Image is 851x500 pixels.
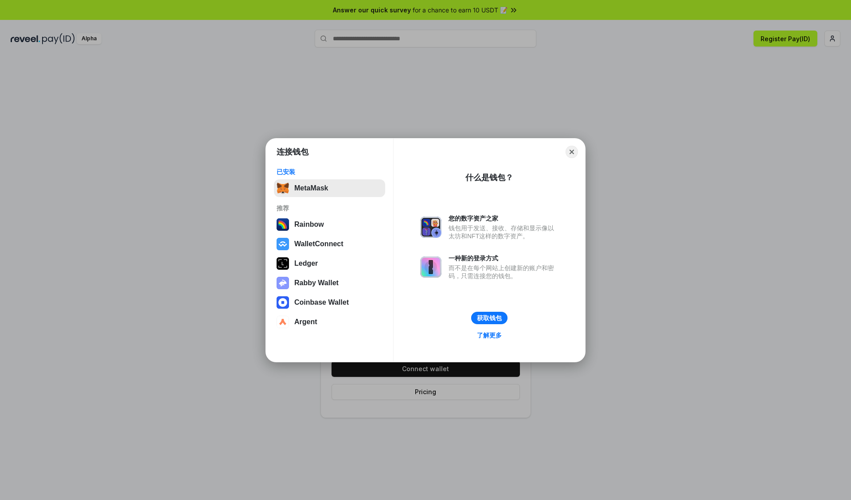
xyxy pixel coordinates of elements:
[420,256,441,278] img: svg+xml,%3Csvg%20xmlns%3D%22http%3A%2F%2Fwww.w3.org%2F2000%2Fsvg%22%20fill%3D%22none%22%20viewBox...
[294,221,324,229] div: Rainbow
[277,257,289,270] img: svg+xml,%3Csvg%20xmlns%3D%22http%3A%2F%2Fwww.w3.org%2F2000%2Fsvg%22%20width%3D%2228%22%20height%3...
[274,179,385,197] button: MetaMask
[449,264,558,280] div: 而不是在每个网站上创建新的账户和密码，只需连接您的钱包。
[277,296,289,309] img: svg+xml,%3Csvg%20width%3D%2228%22%20height%3D%2228%22%20viewBox%3D%220%200%2028%2028%22%20fill%3D...
[566,146,578,158] button: Close
[472,329,507,341] a: 了解更多
[274,255,385,272] button: Ledger
[294,260,318,267] div: Ledger
[294,298,349,306] div: Coinbase Wallet
[449,214,558,222] div: 您的数字资产之家
[420,217,441,238] img: svg+xml,%3Csvg%20xmlns%3D%22http%3A%2F%2Fwww.w3.org%2F2000%2Fsvg%22%20fill%3D%22none%22%20viewBox...
[465,172,513,183] div: 什么是钱包？
[274,274,385,292] button: Rabby Wallet
[277,316,289,328] img: svg+xml,%3Csvg%20width%3D%2228%22%20height%3D%2228%22%20viewBox%3D%220%200%2028%2028%22%20fill%3D...
[274,216,385,233] button: Rainbow
[277,182,289,194] img: svg+xml,%3Csvg%20fill%3D%22none%22%20height%3D%2233%22%20viewBox%3D%220%200%2035%2033%22%20width%...
[277,277,289,289] img: svg+xml,%3Csvg%20xmlns%3D%22http%3A%2F%2Fwww.w3.org%2F2000%2Fsvg%22%20fill%3D%22none%22%20viewBox...
[294,184,328,192] div: MetaMask
[471,312,507,324] button: 获取钱包
[449,224,558,240] div: 钱包用于发送、接收、存储和显示像以太坊和NFT这样的数字资产。
[277,218,289,231] img: svg+xml,%3Csvg%20width%3D%22120%22%20height%3D%22120%22%20viewBox%3D%220%200%20120%20120%22%20fil...
[277,147,308,157] h1: 连接钱包
[294,240,344,248] div: WalletConnect
[477,331,502,339] div: 了解更多
[274,294,385,311] button: Coinbase Wallet
[277,238,289,250] img: svg+xml,%3Csvg%20width%3D%2228%22%20height%3D%2228%22%20viewBox%3D%220%200%2028%2028%22%20fill%3D...
[277,168,383,176] div: 已安装
[294,279,339,287] div: Rabby Wallet
[277,204,383,212] div: 推荐
[274,313,385,331] button: Argent
[449,254,558,262] div: 一种新的登录方式
[274,235,385,253] button: WalletConnect
[477,314,502,322] div: 获取钱包
[294,318,317,326] div: Argent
